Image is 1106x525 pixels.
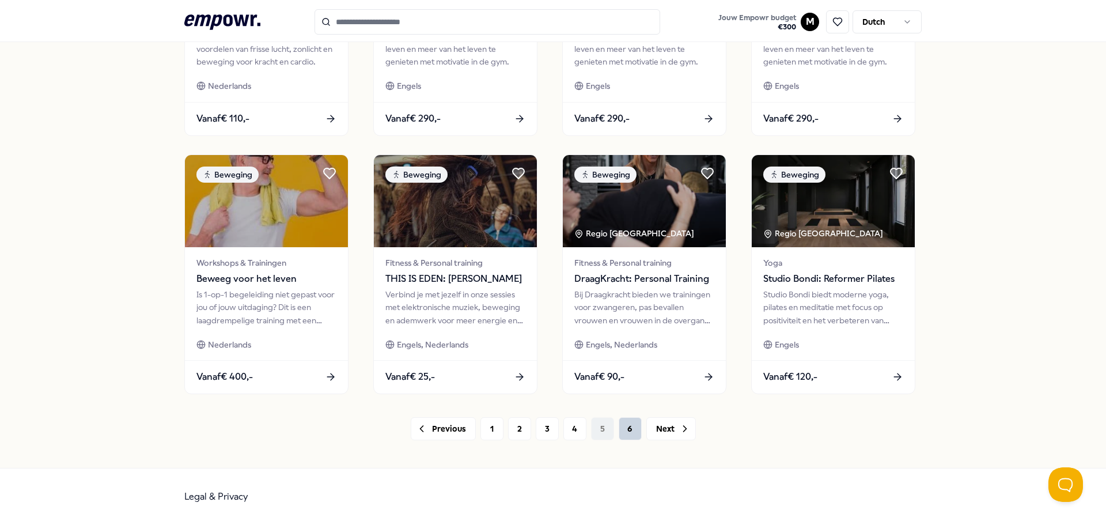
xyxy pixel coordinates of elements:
img: package image [563,155,726,247]
span: Fitness & Personal training [574,256,714,269]
span: Engels, Nederlands [586,338,657,351]
span: Jouw Empowr budget [718,13,796,22]
span: Engels, Nederlands [397,338,468,351]
span: Vanaf € 290,- [763,111,819,126]
a: package imageBewegingRegio [GEOGRAPHIC_DATA] Fitness & Personal trainingDraagKracht: Personal Tra... [562,154,726,394]
div: Studio Bondi biedt moderne yoga, pilates en meditatie met focus op positiviteit en het verbeteren... [763,288,903,327]
img: package image [752,155,915,247]
div: Verbind je met jezelf in onze sessies met elektronische muziek, beweging en ademwerk voor meer en... [385,288,525,327]
span: Vanaf € 120,- [763,369,817,384]
span: Engels [775,80,799,92]
img: package image [185,155,348,247]
button: Jouw Empowr budget€300 [716,11,798,34]
span: Vanaf € 90,- [574,369,624,384]
div: Train om fit te blijven, energieker te leven en meer van het leven te genieten met motivatie in d... [385,30,525,69]
a: package imageBewegingFitness & Personal trainingTHIS IS EDEN: [PERSON_NAME]Verbind je met jezelf ... [373,154,537,394]
span: Nederlands [208,338,251,351]
button: Previous [411,417,476,440]
span: Engels [586,80,610,92]
div: Beweging [196,167,259,183]
span: Studio Bondi: Reformer Pilates [763,271,903,286]
span: DraagKracht: Personal Training [574,271,714,286]
span: Engels [397,80,421,92]
div: Train om fit te blijven, energieker te leven en meer van het leven te genieten met motivatie in d... [763,30,903,69]
div: Buiten kettlebelltraining biedt voordelen van frisse lucht, zonlicht en beweging voor kracht en c... [196,30,336,69]
img: package image [374,155,537,247]
div: Bij Draagkracht bieden we trainingen voor zwangeren, pas bevallen vrouwen en vrouwen in de overga... [574,288,714,327]
button: 4 [563,417,586,440]
span: € 300 [718,22,796,32]
iframe: Help Scout Beacon - Open [1048,467,1083,502]
button: 3 [536,417,559,440]
input: Search for products, categories or subcategories [315,9,660,35]
a: Jouw Empowr budget€300 [714,10,801,34]
span: Vanaf € 25,- [385,369,435,384]
a: Legal & Privacy [184,491,248,502]
div: Beweging [763,167,825,183]
div: Beweging [574,167,637,183]
button: 1 [480,417,503,440]
span: Vanaf € 290,- [574,111,630,126]
span: Yoga [763,256,903,269]
div: Regio [GEOGRAPHIC_DATA] [763,227,885,240]
span: Fitness & Personal training [385,256,525,269]
a: package imageBewegingWorkshops & TrainingenBeweeg voor het levenIs 1-op-1 begeleiding niet gepast... [184,154,349,394]
a: package imageBewegingRegio [GEOGRAPHIC_DATA] YogaStudio Bondi: Reformer PilatesStudio Bondi biedt... [751,154,915,394]
div: Train om fit te blijven, energieker te leven en meer van het leven te genieten met motivatie in d... [574,30,714,69]
span: Vanaf € 290,- [385,111,441,126]
button: 6 [619,417,642,440]
button: 2 [508,417,531,440]
span: Vanaf € 110,- [196,111,249,126]
span: Vanaf € 400,- [196,369,253,384]
div: Beweging [385,167,448,183]
span: Nederlands [208,80,251,92]
button: Next [646,417,696,440]
span: THIS IS EDEN: [PERSON_NAME] [385,271,525,286]
span: Workshops & Trainingen [196,256,336,269]
div: Regio [GEOGRAPHIC_DATA] [574,227,696,240]
span: Engels [775,338,799,351]
span: Beweeg voor het leven [196,271,336,286]
div: Is 1-op-1 begeleiding niet gepast voor jou of jouw uitdaging? Dit is een laagdrempelige training ... [196,288,336,327]
button: M [801,13,819,31]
